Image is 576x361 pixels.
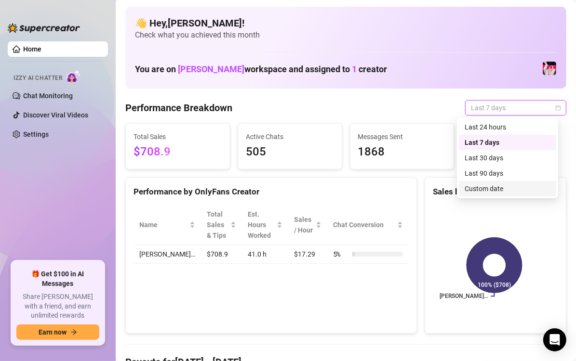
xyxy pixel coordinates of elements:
span: Share [PERSON_NAME] with a friend, and earn unlimited rewards [16,292,99,321]
text: [PERSON_NAME]… [440,293,488,300]
span: 505 [246,143,334,161]
td: [PERSON_NAME]… [134,245,201,264]
span: Last 7 days [471,101,561,115]
span: Total Sales & Tips [207,209,228,241]
span: Active Chats [246,131,334,142]
div: Est. Hours Worked [248,209,275,241]
div: Last 24 hours [465,122,550,132]
div: Last 7 days [465,137,550,148]
span: Chat Conversion [333,219,395,230]
div: Last 7 days [459,135,556,150]
div: Custom date [465,183,550,194]
span: Check what you achieved this month [135,30,557,40]
div: Open Intercom Messenger [543,328,566,351]
span: Total Sales [134,131,222,142]
h4: Performance Breakdown [125,101,232,115]
img: logo-BBDzfeDw.svg [8,23,80,33]
img: AI Chatter [66,70,81,84]
td: 41.0 h [242,245,288,264]
div: Last 24 hours [459,119,556,135]
div: Custom date [459,181,556,196]
span: Name [139,219,188,230]
span: calendar [555,105,561,111]
span: 1 [352,64,357,74]
th: Sales / Hour [288,205,327,245]
div: Last 90 days [465,168,550,179]
span: 5 % [333,249,348,259]
span: $708.9 [134,143,222,161]
h1: You are on workspace and assigned to creator [135,64,387,75]
a: Settings [23,130,49,138]
td: $17.29 [288,245,327,264]
span: Sales / Hour [294,214,314,235]
a: Discover Viral Videos [23,111,88,119]
h4: 👋 Hey, [PERSON_NAME] ! [135,16,557,30]
div: Sales by OnlyFans Creator [433,185,558,198]
th: Chat Conversion [327,205,409,245]
span: Earn now [39,328,67,336]
div: Last 90 days [459,166,556,181]
a: Chat Monitoring [23,92,73,100]
th: Name [134,205,201,245]
div: Performance by OnlyFans Creator [134,185,409,198]
span: 1868 [358,143,446,161]
span: arrow-right [70,329,77,335]
span: Izzy AI Chatter [13,74,62,83]
a: Home [23,45,41,53]
th: Total Sales & Tips [201,205,242,245]
div: Last 30 days [465,153,550,163]
button: Earn nowarrow-right [16,324,99,340]
span: 🎁 Get $100 in AI Messages [16,270,99,288]
span: [PERSON_NAME] [178,64,244,74]
img: emopink69 [543,62,556,75]
td: $708.9 [201,245,242,264]
div: Last 30 days [459,150,556,166]
span: Messages Sent [358,131,446,142]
